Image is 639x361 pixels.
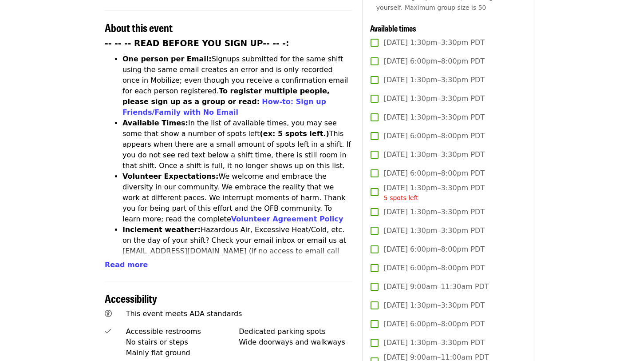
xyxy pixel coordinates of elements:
[122,55,212,63] strong: One person per Email:
[122,97,326,116] a: How-to: Sign up Friends/Family with No Email
[105,327,111,336] i: check icon
[384,300,485,311] span: [DATE] 1:30pm–3:30pm PDT
[122,118,352,171] li: In the list of available times, you may see some that show a number of spots left This appears wh...
[384,183,485,203] span: [DATE] 1:30pm–3:30pm PDT
[384,337,485,348] span: [DATE] 1:30pm–3:30pm PDT
[239,326,352,337] div: Dedicated parking spots
[122,87,330,106] strong: To register multiple people, please sign up as a group or read:
[126,326,239,337] div: Accessible restrooms
[239,337,352,348] div: Wide doorways and walkways
[384,112,485,123] span: [DATE] 1:30pm–3:30pm PDT
[126,337,239,348] div: No stairs or steps
[122,54,352,118] li: Signups submitted for the same shift using the same email creates an error and is only recorded o...
[105,261,148,269] span: Read more
[384,225,485,236] span: [DATE] 1:30pm–3:30pm PDT
[126,348,239,358] div: Mainly flat ground
[384,149,485,160] span: [DATE] 1:30pm–3:30pm PDT
[384,244,485,255] span: [DATE] 6:00pm–8:00pm PDT
[105,260,148,270] button: Read more
[105,39,289,48] strong: -- -- -- READ BEFORE YOU SIGN UP-- -- -:
[231,215,343,223] a: Volunteer Agreement Policy
[105,290,157,306] span: Accessibility
[105,309,112,318] i: universal-access icon
[370,22,416,34] span: Available times
[384,93,485,104] span: [DATE] 1:30pm–3:30pm PDT
[384,37,485,48] span: [DATE] 1:30pm–3:30pm PDT
[384,168,485,179] span: [DATE] 6:00pm–8:00pm PDT
[122,225,201,234] strong: Inclement weather:
[384,194,418,201] span: 5 spots left
[384,281,489,292] span: [DATE] 9:00am–11:30am PDT
[384,75,485,85] span: [DATE] 1:30pm–3:30pm PDT
[384,56,485,67] span: [DATE] 6:00pm–8:00pm PDT
[122,225,352,278] li: Hazardous Air, Excessive Heat/Cold, etc. on the day of your shift? Check your email inbox or emai...
[384,131,485,141] span: [DATE] 6:00pm–8:00pm PDT
[384,319,485,329] span: [DATE] 6:00pm–8:00pm PDT
[384,207,485,217] span: [DATE] 1:30pm–3:30pm PDT
[122,119,188,127] strong: Available Times:
[105,20,173,35] span: About this event
[122,172,219,180] strong: Volunteer Expectations:
[126,309,242,318] span: This event meets ADA standards
[260,129,329,138] strong: (ex: 5 spots left.)
[122,171,352,225] li: We welcome and embrace the diversity in our community. We embrace the reality that we work at dif...
[384,263,485,273] span: [DATE] 6:00pm–8:00pm PDT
